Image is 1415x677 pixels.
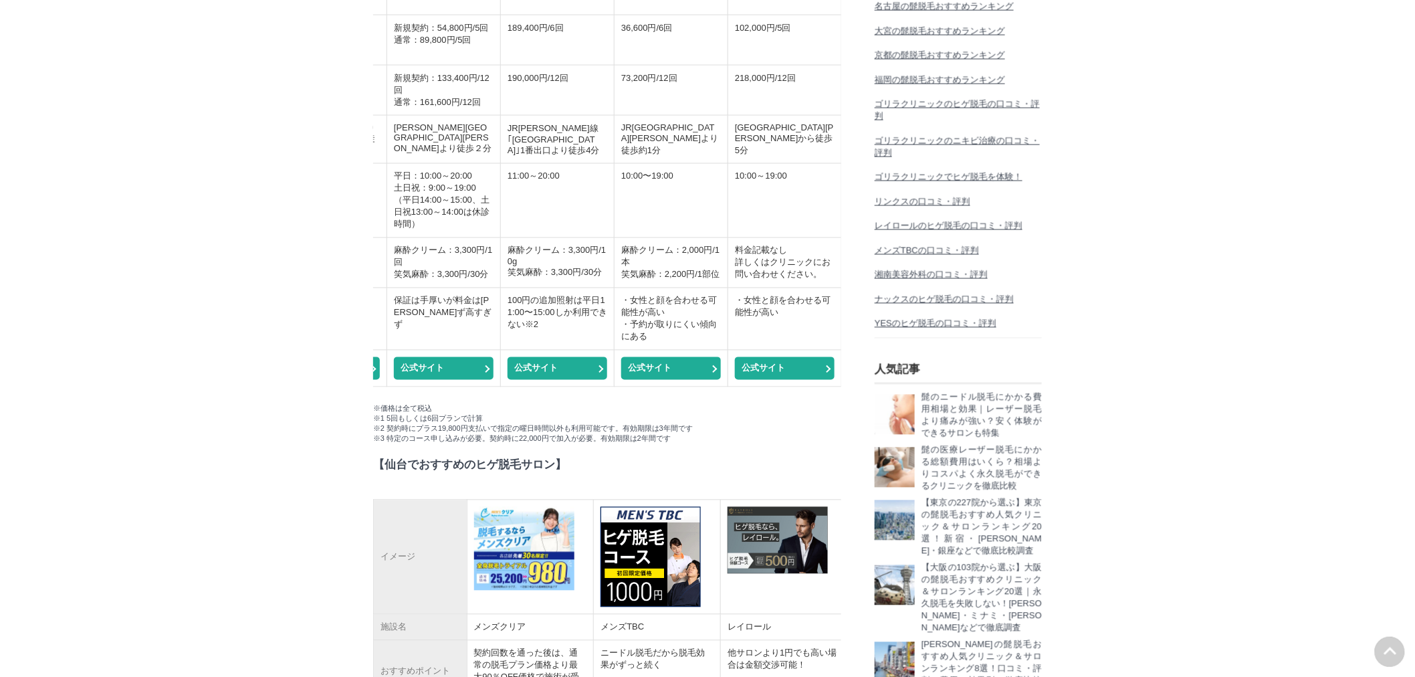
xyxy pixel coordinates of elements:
a: ナックスのヒゲ脱毛の口コミ・評判 [875,285,1042,310]
td: 102,000円/5回 [728,15,842,66]
td: 新規契約：54,800円/5回 通常：89,800円/5回 [387,15,501,66]
td: 料金記載なし 詳しくはクリニックにお問い合わせください。 [728,238,842,288]
p: 【大阪の103院から選ぶ】大阪の髭脱毛おすすめクリニック＆サロンランキング20選｜永久脱毛を失敗しない！[PERSON_NAME]・ミナミ・[PERSON_NAME]などで徹底調査 [921,562,1042,634]
td: 保証は手厚いが料金は[PERSON_NAME]ず高すぎず [387,288,501,351]
a: 大宮の髭脱毛おすすめランキング [875,17,1042,41]
span: 名古屋の髭脱毛おすすめランキング [875,1,1014,11]
img: メンズクリア [474,507,574,591]
span: レイロールのヒゲ脱毛の口コミ・評判 [875,221,1022,231]
td: メンズTBC [594,615,721,641]
td: 10:00〜19:00 [615,164,728,238]
a: 【大阪の103院から選ぶ】大阪の髭脱毛おすすめクリニック＆サロンランキング20選｜永久脱毛を失敗しない！[PERSON_NAME]・ミナミ・[PERSON_NAME]などで徹底調査 [875,565,1042,634]
a: レイロールのヒゲ脱毛の口コミ・評判 [875,212,1042,237]
strong: 【仙台でおすすめのヒゲ脱毛サロン】 [373,459,566,472]
span: 京都の髭脱毛おすすめランキング [875,50,1005,60]
a: 公式サイト (opens in a new tab) [735,357,835,380]
td: 218,000円/12回 [728,66,842,116]
td: 麻酔クリーム：3,300円/1回 笑気麻酔：3,300円/30分 [387,238,501,288]
a: 【東京の227院から選ぶ】東京の髭脱毛おすすめ人気クリニック＆サロンランキング20選！新宿・[PERSON_NAME]・銀座などで徹底比較調査 [875,500,1042,557]
img: 顔の脱毛を受ける男性 [875,448,915,488]
td: 麻酔クリーム：3,300円/10g 笑気麻酔：3,300円/30分 [501,238,615,288]
a: 公式サイト (opens in a new tab) [394,357,494,380]
td: JR[GEOGRAPHIC_DATA][PERSON_NAME]より徒歩約1分 [615,116,728,164]
img: ヒゲ脱毛コース [601,507,701,607]
p: ※価格は全て税込 ※1 5回もしくは6回プランで計算 ※2 契約時にプラス19,800円支払いで指定の曜日時間以外も利用可能です。有効期限は3年間です ※3 特定のコース申し込みが必要。契約時に... [373,404,841,444]
span: メンズTBCの口コミ・評判 [875,246,979,256]
a: 公式サイト (opens in a new tab) [621,357,721,380]
td: JR[PERSON_NAME]線｢[GEOGRAPHIC_DATA]｣1番出口より徒歩4分 [501,116,615,164]
p: 髭の医療レーザー脱毛にかかる総額費用はいくら？相場よりコスパよく永久脱毛ができるクリニックを徹底比較 [921,444,1042,492]
a: 公式サイト [508,357,607,380]
td: メンズクリア [467,615,594,641]
span: YESのヒゲ脱毛の口コミ・評判 [875,318,996,328]
span: 湘南美容外科の口コミ・評判 [875,270,988,280]
a: メンズTBCの口コミ・評判 [875,236,1042,261]
td: 11:00～20:00 [501,164,615,238]
td: 190,000円/12回 [501,66,615,116]
td: 平日：10:00～20:00 土日祝：9:00～19:00 （平日14:00～15:00、土日祝13:00～14:00は休診時間） [387,164,501,238]
span: 大宮の髭脱毛おすすめランキング [875,26,1005,36]
td: 施設名 [374,615,467,641]
img: PAGE UP [1375,637,1405,667]
span: ナックスのヒゲ脱毛の口コミ・評判 [875,294,1014,304]
td: 189,400円/6回 [501,15,615,66]
td: 100円の追加照射は平日11:00〜15:00しか利用できない※2 [501,288,615,351]
a: 髭のニードル脱毛にかかる費用相場と効果｜レーザー脱毛より痛みが強い？安く体験ができるサロンも特集 [875,395,1042,440]
a: 顔の脱毛を受ける男性 髭の医療レーザー脱毛にかかる総額費用はいくら？相場よりコスパよく永久脱毛ができるクリニックを徹底比較 [875,448,1042,492]
td: レイロール [721,615,848,641]
a: リンクスの口コミ・評判 [875,187,1042,212]
a: ゴリラクリニックのニキビ治療の口コミ・評判 [875,126,1042,163]
span: リンクスの口コミ・評判 [875,197,970,207]
a: 湘南美容外科の口コミ・評判 [875,261,1042,286]
a: ゴリラクリニックのヒゲ脱毛の口コミ・評判 [875,90,1042,127]
span: ゴリラクリニックのヒゲ脱毛の口コミ・評判 [875,99,1040,121]
h3: 人気記事 [875,362,1042,385]
td: 73,200円/12回 [615,66,728,116]
a: YESのヒゲ脱毛の口コミ・評判 [875,310,1042,338]
a: 福岡の髭脱毛おすすめランキング [875,66,1042,90]
span: ゴリラクリニックのニキビ治療の口コミ・評判 [875,136,1040,158]
td: [GEOGRAPHIC_DATA][PERSON_NAME]から徒歩5分 [728,116,842,164]
p: 髭のニードル脱毛にかかる費用相場と効果｜レーザー脱毛より痛みが強い？安く体験ができるサロンも特集 [921,391,1042,440]
a: 京都の髭脱毛おすすめランキング [875,41,1042,66]
td: 麻酔クリーム：2,000円/1本 笑気麻酔：2,200円/1部位 [615,238,728,288]
td: 10:00～19:00 [728,164,842,238]
td: イメージ [374,500,467,615]
p: 【東京の227院から選ぶ】東京の髭脱毛おすすめ人気クリニック＆サロンランキング20選！新宿・[PERSON_NAME]・銀座などで徹底比較調査 [921,497,1042,557]
td: ・女性と顔を合わせる可能性が高い [728,288,842,351]
td: 新規契約：133,400円/12回 通常：161,600円/12回 [387,66,501,116]
td: ・女性と顔を合わせる可能性が高い ・予約が取りにくい傾向にある [615,288,728,351]
span: 福岡の髭脱毛おすすめランキング [875,75,1005,85]
a: ゴリラクリニックでヒゲ脱毛を体験！ [875,163,1042,188]
td: [PERSON_NAME][GEOGRAPHIC_DATA][PERSON_NAME]より徒歩２分 [387,116,501,164]
span: ゴリラクリニックでヒゲ脱毛を体験！ [875,172,1022,182]
td: 36,600円/6回 [615,15,728,66]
